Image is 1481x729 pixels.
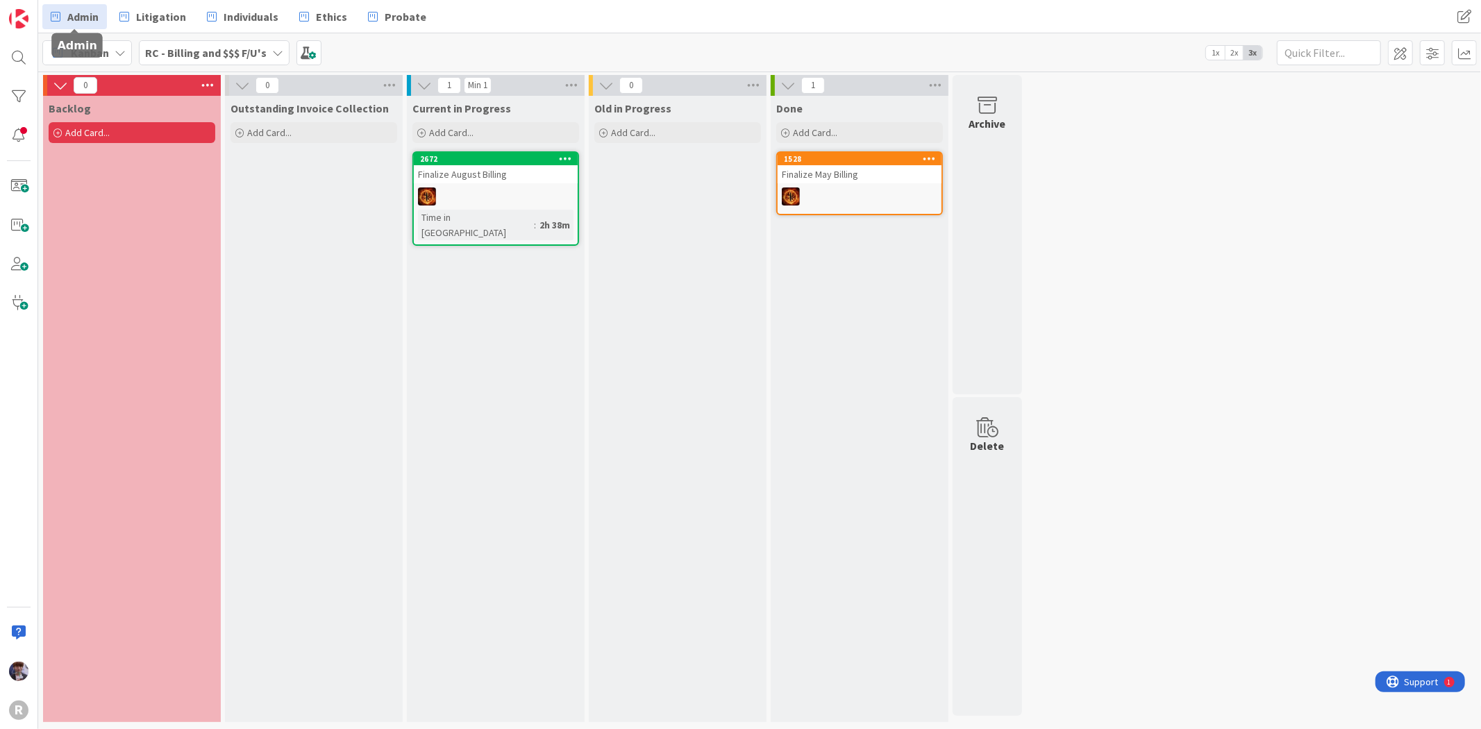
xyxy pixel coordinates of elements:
[594,101,671,115] span: Old in Progress
[801,77,825,94] span: 1
[414,153,578,183] div: 2672Finalize August Billing
[231,101,389,115] span: Outstanding Invoice Collection
[9,701,28,720] div: R
[256,77,279,94] span: 0
[793,126,837,139] span: Add Card...
[969,115,1006,132] div: Archive
[145,46,267,60] b: RC - Billing and $$$ F/U's
[1244,46,1262,60] span: 3x
[418,210,534,240] div: Time in [GEOGRAPHIC_DATA]
[1277,40,1381,65] input: Quick Filter...
[414,153,578,165] div: 2672
[437,77,461,94] span: 1
[534,217,536,233] span: :
[42,4,107,29] a: Admin
[57,39,97,52] h5: Admin
[291,4,355,29] a: Ethics
[420,154,578,164] div: 2672
[136,8,186,25] span: Litigation
[429,126,474,139] span: Add Card...
[611,126,655,139] span: Add Card...
[74,77,97,94] span: 0
[316,8,347,25] span: Ethics
[9,9,28,28] img: Visit kanbanzone.com
[619,77,643,94] span: 0
[776,101,803,115] span: Done
[29,2,63,19] span: Support
[360,4,435,29] a: Probate
[778,165,942,183] div: Finalize May Billing
[65,126,110,139] span: Add Card...
[782,187,800,206] img: TR
[67,8,99,25] span: Admin
[385,8,426,25] span: Probate
[778,153,942,165] div: 1528
[49,101,91,115] span: Backlog
[199,4,287,29] a: Individuals
[247,126,292,139] span: Add Card...
[418,187,436,206] img: TR
[414,187,578,206] div: TR
[1206,46,1225,60] span: 1x
[778,153,942,183] div: 1528Finalize May Billing
[111,4,194,29] a: Litigation
[9,662,28,681] img: ML
[971,437,1005,454] div: Delete
[776,151,943,215] a: 1528Finalize May BillingTR
[536,217,574,233] div: 2h 38m
[72,6,76,17] div: 1
[414,165,578,183] div: Finalize August Billing
[224,8,278,25] span: Individuals
[412,151,579,246] a: 2672Finalize August BillingTRTime in [GEOGRAPHIC_DATA]:2h 38m
[1225,46,1244,60] span: 2x
[778,187,942,206] div: TR
[784,154,942,164] div: 1528
[412,101,511,115] span: Current in Progress
[468,82,487,89] div: Min 1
